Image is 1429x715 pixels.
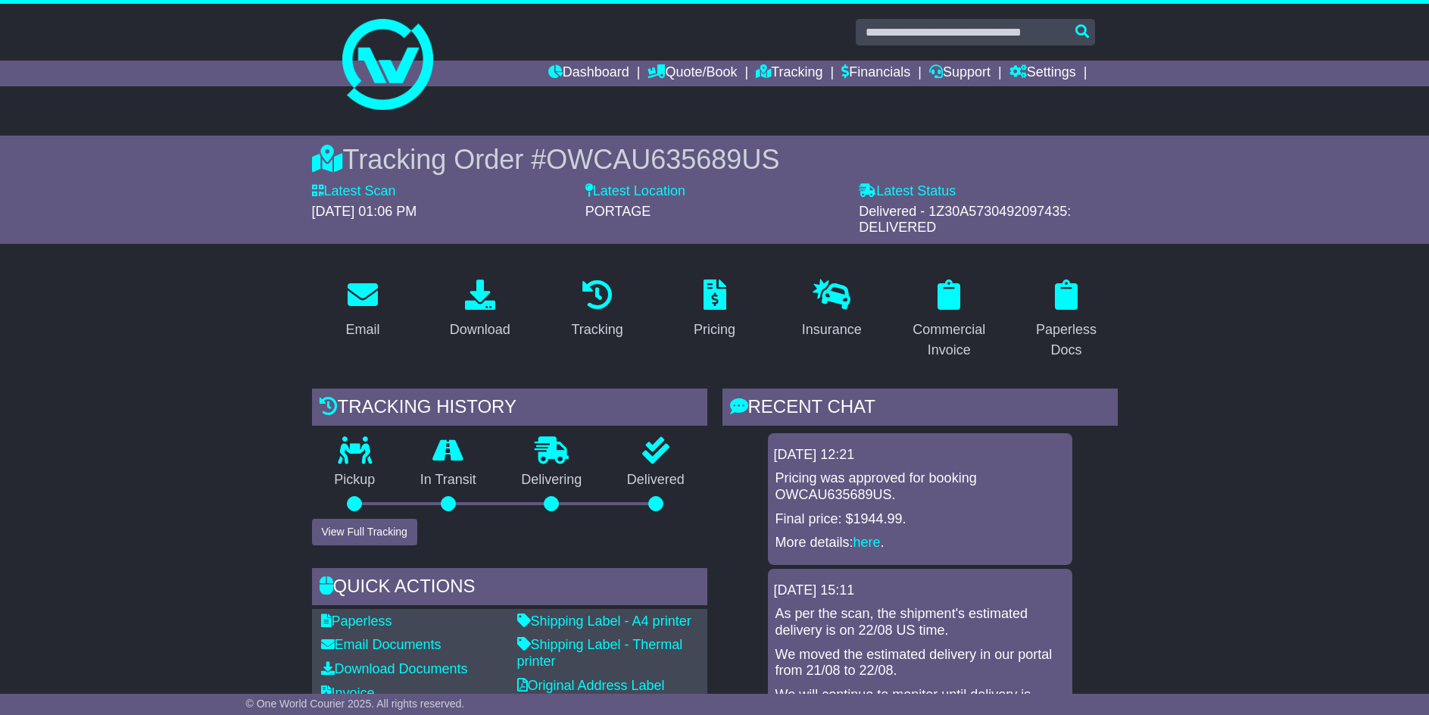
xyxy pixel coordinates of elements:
a: Insurance [792,274,872,345]
a: Shipping Label - Thermal printer [517,637,683,669]
p: We moved the estimated delivery in our portal from 21/08 to 22/08. [775,647,1065,679]
a: Email Documents [321,637,441,652]
p: More details: . [775,535,1065,551]
span: OWCAU635689US [546,144,779,175]
span: PORTAGE [585,204,651,219]
label: Latest Status [859,183,956,200]
a: Tracking [756,61,822,86]
div: Commercial Invoice [908,320,991,361]
a: Financials [841,61,910,86]
a: Original Address Label [517,678,665,693]
label: Latest Scan [312,183,396,200]
a: Commercial Invoice [898,274,1000,366]
a: Download Documents [321,661,468,676]
a: Invoice [321,685,375,701]
a: Quote/Book [647,61,737,86]
a: Pricing [684,274,745,345]
div: Tracking Order # [312,143,1118,176]
span: © One World Courier 2025. All rights reserved. [246,698,465,710]
p: Pickup [312,472,398,489]
div: Email [345,320,379,340]
div: RECENT CHAT [722,389,1118,429]
div: Pricing [694,320,735,340]
div: Insurance [802,320,862,340]
a: Shipping Label - A4 printer [517,614,691,629]
span: [DATE] 01:06 PM [312,204,417,219]
div: Tracking history [312,389,707,429]
a: Email [335,274,389,345]
a: Paperless Docs [1016,274,1118,366]
a: Tracking [561,274,632,345]
div: [DATE] 15:11 [774,582,1066,599]
span: Delivered - 1Z30A5730492097435: DELIVERED [859,204,1071,236]
a: Download [440,274,520,345]
div: [DATE] 12:21 [774,447,1066,464]
p: Delivering [499,472,605,489]
p: In Transit [398,472,499,489]
div: Quick Actions [312,568,707,609]
p: Pricing was approved for booking OWCAU635689US. [775,470,1065,503]
label: Latest Location [585,183,685,200]
a: Paperless [321,614,392,629]
a: here [853,535,881,550]
div: Tracking [571,320,622,340]
a: Support [929,61,991,86]
div: Download [450,320,510,340]
p: As per the scan, the shipment's estimated delivery is on 22/08 US time. [775,606,1065,639]
a: Dashboard [548,61,629,86]
p: Delivered [604,472,707,489]
div: Paperless Docs [1025,320,1108,361]
a: Settings [1009,61,1076,86]
p: Final price: $1944.99. [775,511,1065,528]
button: View Full Tracking [312,519,417,545]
